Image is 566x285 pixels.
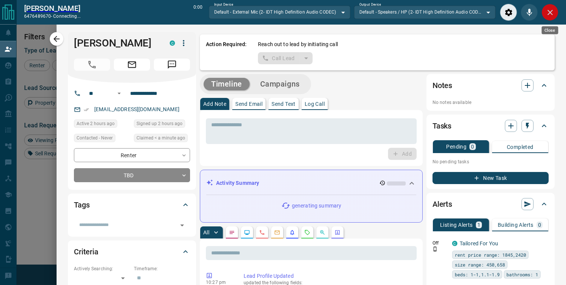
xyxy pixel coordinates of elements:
[24,13,81,20] p: 6476489670 -
[259,229,265,235] svg: Calls
[170,40,175,46] div: condos.ca
[209,6,350,19] div: Default - External Mic (2- IDT High Definition Audio CODEC)
[137,134,185,142] span: Claimed < a minute ago
[216,179,259,187] p: Activity Summary
[74,119,130,130] div: Fri Aug 15 2025
[433,156,549,167] p: No pending tasks
[206,176,416,190] div: Activity Summary
[74,265,130,272] p: Actively Searching:
[271,101,296,107] p: Send Text
[258,52,313,64] div: split button
[433,195,549,213] div: Alerts
[53,14,80,19] span: connecting...
[206,40,247,64] p: Action Required:
[74,246,98,258] h2: Criteria
[134,134,190,144] div: Sat Aug 16 2025
[292,202,341,210] p: generating summary
[477,222,480,228] p: 1
[74,59,110,71] span: Call
[455,271,500,278] span: beds: 1-1,1.1-1.9
[74,168,190,182] div: TBD
[74,148,190,162] div: Renter
[203,230,209,235] p: All
[440,222,473,228] p: Listing Alerts
[289,229,295,235] svg: Listing Alerts
[433,76,549,94] div: Notes
[452,241,457,246] div: condos.ca
[235,101,262,107] p: Send Email
[193,4,202,21] p: 0:00
[433,99,549,106] p: No notes available
[114,59,150,71] span: Email
[433,120,451,132] h2: Tasks
[471,144,474,149] p: 0
[433,79,452,91] h2: Notes
[134,119,190,130] div: Fri Aug 15 2025
[74,199,89,211] h2: Tags
[74,243,190,261] div: Criteria
[24,4,81,13] h2: [PERSON_NAME]
[204,78,250,90] button: Timeline
[334,229,341,235] svg: Agent Actions
[229,229,235,235] svg: Notes
[77,134,113,142] span: Contacted - Never
[538,222,541,228] p: 0
[319,229,325,235] svg: Opportunities
[305,101,325,107] p: Log Call
[521,4,538,21] div: Mute
[74,37,158,49] h1: [PERSON_NAME]
[253,78,307,90] button: Campaigns
[206,280,232,285] p: 10:27 pm
[154,59,190,71] span: Message
[177,220,187,231] button: Open
[500,4,517,21] div: Audio Settings
[84,107,89,112] svg: Email Verified
[115,89,124,98] button: Open
[498,222,534,228] p: Building Alerts
[433,117,549,135] div: Tasks
[433,172,549,184] button: New Task
[244,229,250,235] svg: Lead Browsing Activity
[214,2,233,7] label: Input Device
[433,246,438,252] svg: Push Notification Only
[455,251,526,259] span: rent price range: 1845,2420
[244,272,414,280] p: Lead Profile Updated
[433,240,448,246] p: Off
[74,196,190,214] div: Tags
[94,106,179,112] a: [EMAIL_ADDRESS][DOMAIN_NAME]
[455,261,505,268] span: size range: 450,658
[354,6,495,19] div: Default - Speakers / HP (2- IDT High Definition Audio CODEC)
[433,198,452,210] h2: Alerts
[446,144,466,149] p: Pending
[460,240,498,246] a: Tailored For You
[359,2,381,7] label: Output Device
[77,120,115,127] span: Active 2 hours ago
[258,40,338,48] p: Reach out to lead by initiating call
[506,271,538,278] span: bathrooms: 1
[541,26,558,34] div: Close
[507,144,534,150] p: Completed
[134,265,190,272] p: Timeframe:
[137,120,183,127] span: Signed up 2 hours ago
[203,101,226,107] p: Add Note
[304,229,310,235] svg: Requests
[274,229,280,235] svg: Emails
[541,4,558,21] div: Close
